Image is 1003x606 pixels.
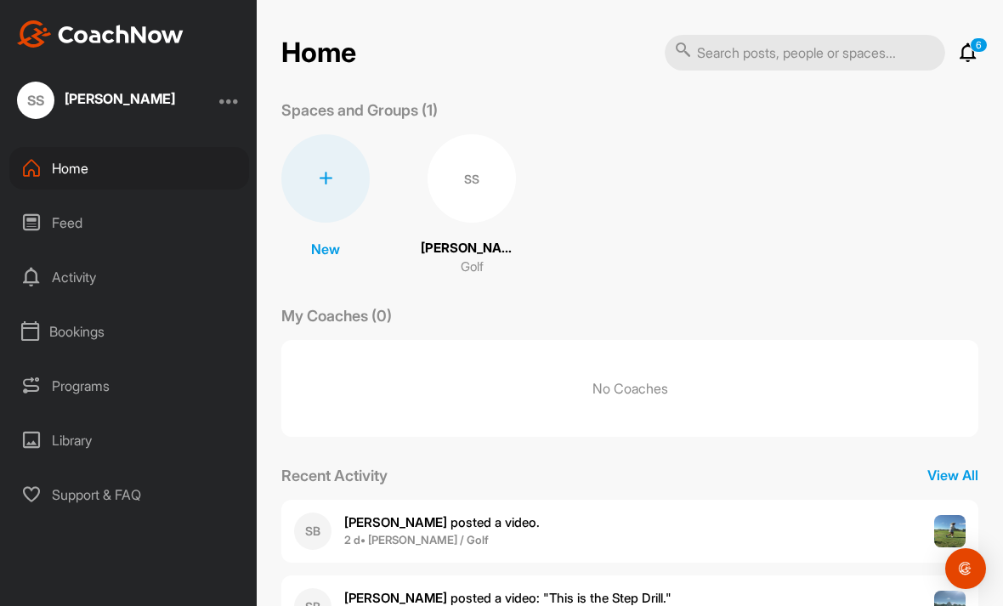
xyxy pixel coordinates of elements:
[344,533,489,547] b: 2 d • [PERSON_NAME] / Golf
[65,92,175,105] div: [PERSON_NAME]
[428,134,516,223] div: SS
[9,147,249,190] div: Home
[344,514,540,530] span: posted a video .
[9,310,249,353] div: Bookings
[945,548,986,589] div: Open Intercom Messenger
[461,258,484,277] p: Golf
[970,37,988,53] p: 6
[421,134,523,277] a: SS[PERSON_NAME]Golf
[9,473,249,516] div: Support & FAQ
[9,419,249,462] div: Library
[281,464,388,487] p: Recent Activity
[344,590,447,606] b: [PERSON_NAME]
[927,465,978,485] p: View All
[281,340,978,437] p: No Coaches
[9,365,249,407] div: Programs
[281,99,438,122] p: Spaces and Groups (1)
[344,590,671,606] span: posted a video : " This is the Step Drill. "
[281,37,356,70] h2: Home
[294,513,331,550] div: SB
[934,515,966,547] img: post image
[311,239,340,259] p: New
[281,304,392,327] p: My Coaches (0)
[9,256,249,298] div: Activity
[421,239,523,258] p: [PERSON_NAME]
[344,514,447,530] b: [PERSON_NAME]
[17,82,54,119] div: SS
[665,35,945,71] input: Search posts, people or spaces...
[17,20,184,48] img: CoachNow
[9,201,249,244] div: Feed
